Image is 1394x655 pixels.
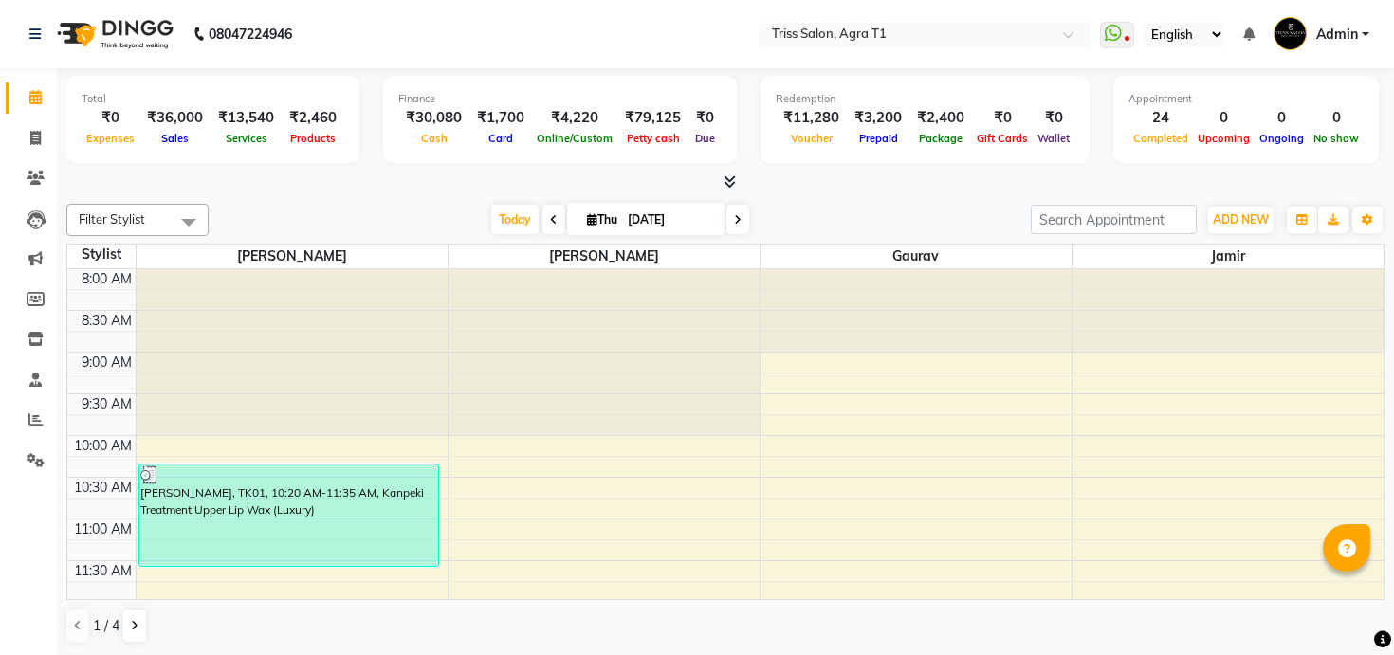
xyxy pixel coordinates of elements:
span: [PERSON_NAME] [137,245,448,268]
div: ₹79,125 [617,107,688,129]
div: 11:30 AM [70,561,136,581]
span: Gaurav [761,245,1072,268]
span: Completed [1128,132,1193,145]
div: Redemption [776,91,1074,107]
span: Upcoming [1193,132,1255,145]
div: 0 [1309,107,1364,129]
span: Admin [1316,25,1358,45]
div: 24 [1128,107,1193,129]
div: ₹1,700 [469,107,532,129]
span: Filter Stylist [79,211,145,227]
span: Card [484,132,518,145]
input: Search Appointment [1031,205,1197,234]
div: 10:30 AM [70,478,136,498]
span: Wallet [1033,132,1074,145]
iframe: chat widget [1314,579,1375,636]
span: Petty cash [622,132,685,145]
span: Products [285,132,340,145]
div: Finance [398,91,722,107]
div: 9:00 AM [78,353,136,373]
span: Jamir [1073,245,1385,268]
div: ₹11,280 [776,107,847,129]
input: 2025-09-04 [622,206,717,234]
span: Ongoing [1255,132,1309,145]
span: [PERSON_NAME] [449,245,760,268]
div: ₹2,460 [282,107,344,129]
span: Online/Custom [532,132,617,145]
span: Package [914,132,967,145]
img: logo [48,8,178,61]
div: 0 [1193,107,1255,129]
div: ₹4,220 [532,107,617,129]
div: Appointment [1128,91,1364,107]
div: 0 [1255,107,1309,129]
div: ₹3,200 [847,107,909,129]
div: 11:00 AM [70,519,136,539]
span: ADD NEW [1213,212,1269,227]
span: 1 / 4 [93,616,119,636]
div: [PERSON_NAME], TK01, 10:20 AM-11:35 AM, Kanpeki Treatment,Upper Lip Wax (Luxury) [139,464,439,566]
span: Expenses [82,132,139,145]
div: ₹0 [688,107,722,129]
span: Today [491,205,539,234]
div: Stylist [67,245,136,264]
span: Cash [416,132,452,145]
div: ₹30,080 [398,107,469,129]
div: ₹36,000 [139,107,211,129]
div: Total [82,91,344,107]
div: ₹13,540 [211,107,282,129]
button: ADD NEW [1208,207,1274,233]
b: 08047224946 [209,8,292,61]
span: No show [1309,132,1364,145]
span: Prepaid [854,132,903,145]
span: Voucher [786,132,837,145]
span: Due [690,132,720,145]
div: 8:00 AM [78,269,136,289]
span: Thu [582,212,622,227]
div: ₹2,400 [909,107,972,129]
div: ₹0 [972,107,1033,129]
div: ₹0 [82,107,139,129]
div: 8:30 AM [78,311,136,331]
div: 9:30 AM [78,394,136,414]
span: Services [221,132,272,145]
img: Admin [1274,17,1307,50]
div: 10:00 AM [70,436,136,456]
span: Gift Cards [972,132,1033,145]
span: Sales [156,132,193,145]
div: ₹0 [1033,107,1074,129]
